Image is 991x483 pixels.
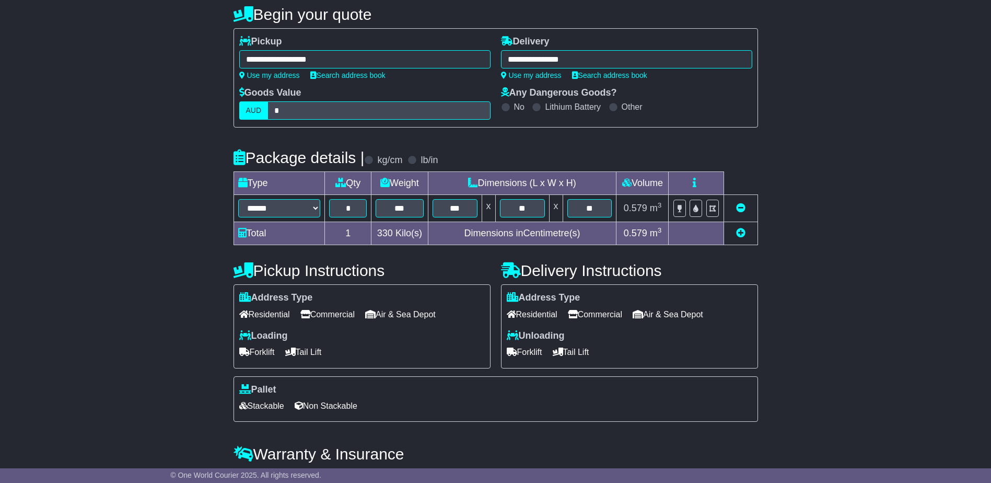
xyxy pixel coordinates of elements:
a: Use my address [239,71,300,79]
sup: 3 [658,201,662,209]
span: 330 [377,228,393,238]
span: Non Stackable [295,398,357,414]
td: Kilo(s) [371,222,428,245]
label: Goods Value [239,87,301,99]
label: kg/cm [377,155,402,166]
a: Search address book [310,71,386,79]
span: Commercial [300,306,355,323]
span: m [650,228,662,238]
span: Residential [239,306,290,323]
h4: Delivery Instructions [501,262,758,279]
sup: 3 [658,226,662,234]
span: Tail Lift [285,344,322,360]
td: x [549,195,563,222]
h4: Begin your quote [234,6,758,23]
span: Residential [507,306,557,323]
a: Remove this item [736,203,745,213]
a: Search address book [572,71,647,79]
a: Add new item [736,228,745,238]
label: Pickup [239,36,282,48]
label: Unloading [507,330,565,342]
label: Address Type [507,292,580,304]
span: Forklift [239,344,275,360]
span: Air & Sea Depot [365,306,436,323]
label: AUD [239,101,269,120]
span: Air & Sea Depot [633,306,703,323]
td: Weight [371,172,428,195]
a: Use my address [501,71,562,79]
label: Other [622,102,643,112]
td: Volume [616,172,669,195]
td: Dimensions in Centimetre(s) [428,222,616,245]
td: Type [234,172,325,195]
span: 0.579 [624,203,647,213]
span: Tail Lift [553,344,589,360]
label: Any Dangerous Goods? [501,87,617,99]
span: m [650,203,662,213]
td: 1 [325,222,371,245]
label: lb/in [421,155,438,166]
label: Address Type [239,292,313,304]
td: Total [234,222,325,245]
label: Loading [239,330,288,342]
span: © One World Courier 2025. All rights reserved. [170,471,321,479]
h4: Warranty & Insurance [234,445,758,463]
span: 0.579 [624,228,647,238]
label: Delivery [501,36,550,48]
span: Stackable [239,398,284,414]
span: Commercial [568,306,622,323]
td: Dimensions (L x W x H) [428,172,616,195]
label: No [514,102,524,112]
td: x [482,195,495,222]
label: Lithium Battery [545,102,601,112]
h4: Pickup Instructions [234,262,491,279]
h4: Package details | [234,149,365,166]
td: Qty [325,172,371,195]
label: Pallet [239,384,276,396]
span: Forklift [507,344,542,360]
